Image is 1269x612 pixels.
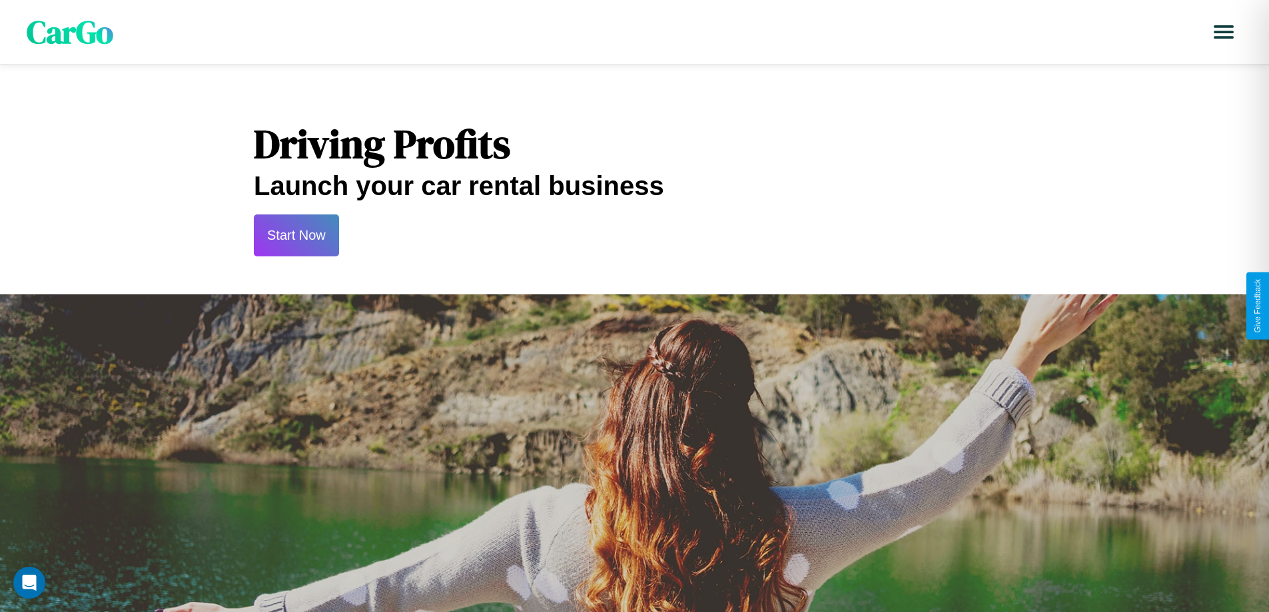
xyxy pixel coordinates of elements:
[254,214,339,256] button: Start Now
[254,117,1015,171] h1: Driving Profits
[13,567,45,599] div: Open Intercom Messenger
[27,10,113,54] span: CarGo
[1205,13,1242,51] button: Open menu
[1253,279,1262,333] div: Give Feedback
[254,171,1015,201] h2: Launch your car rental business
